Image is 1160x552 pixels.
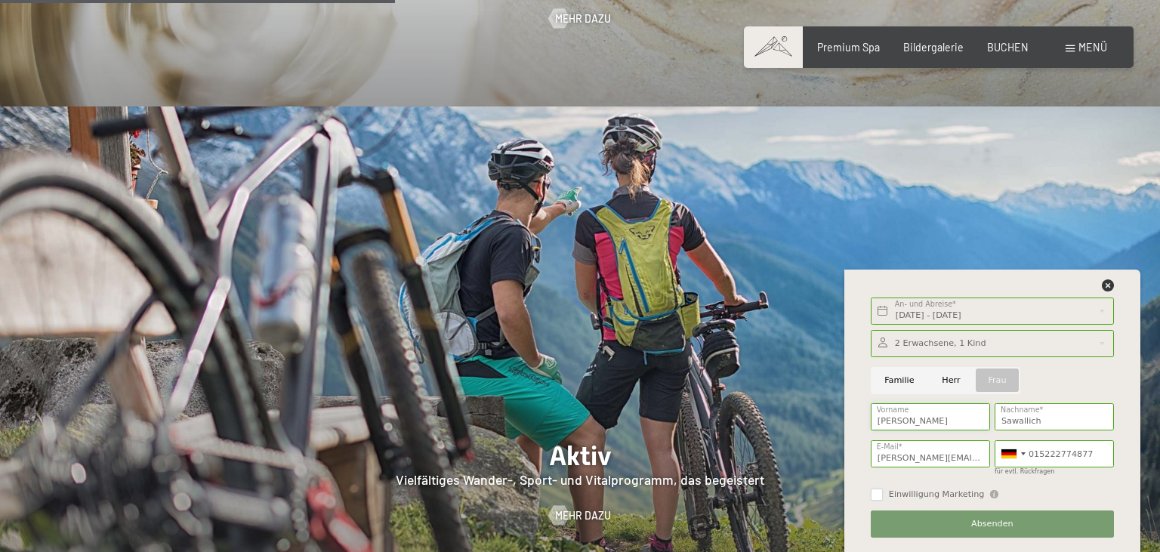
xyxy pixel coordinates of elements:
[971,518,1013,530] span: Absenden
[555,11,611,26] span: Mehr dazu
[871,510,1114,538] button: Absenden
[987,41,1029,54] a: BUCHEN
[1078,41,1107,54] span: Menü
[817,41,880,54] a: Premium Spa
[549,11,612,26] a: Mehr dazu
[549,508,612,523] a: Mehr dazu
[889,489,985,501] span: Einwilligung Marketing
[555,508,611,523] span: Mehr dazu
[995,468,1054,475] label: für evtl. Rückfragen
[903,41,964,54] a: Bildergalerie
[995,441,1030,467] div: Germany (Deutschland): +49
[995,440,1114,467] input: 01512 3456789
